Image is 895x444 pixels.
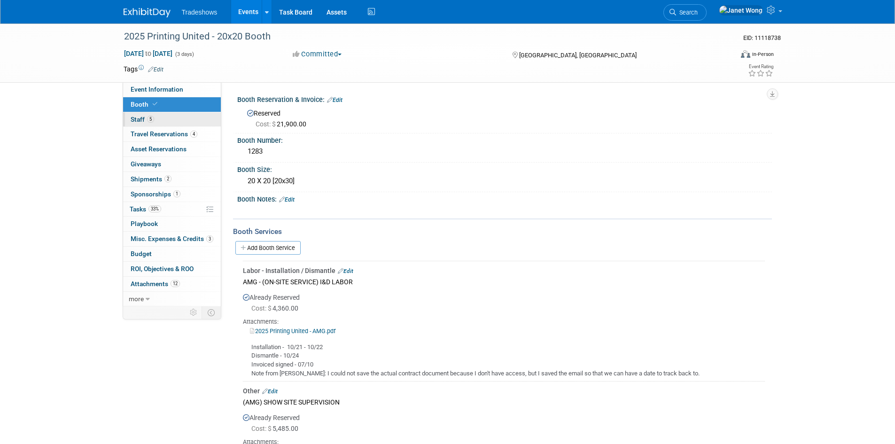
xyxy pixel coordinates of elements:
span: Sponsorships [131,190,180,198]
a: Edit [148,66,163,73]
a: ROI, Objectives & ROO [123,262,221,276]
span: to [144,50,153,57]
span: Travel Reservations [131,130,197,138]
div: Other [243,386,765,396]
span: ROI, Objectives & ROO [131,265,194,273]
span: 5 [147,116,154,123]
td: Toggle Event Tabs [202,306,221,319]
a: Edit [279,196,295,203]
div: Labor - Installation / Dismantle [243,266,765,275]
span: Event ID: 11118738 [743,34,781,41]
button: Committed [289,49,345,59]
a: Budget [123,247,221,261]
a: Asset Reservations [123,142,221,156]
a: Booth [123,97,221,112]
div: Reserved [244,106,765,129]
span: Asset Reservations [131,145,187,153]
div: In-Person [752,51,774,58]
div: Attachments: [243,318,765,326]
span: Shipments [131,175,171,183]
td: Personalize Event Tab Strip [186,306,202,319]
span: Tradeshows [182,8,218,16]
a: Tasks33% [123,202,221,217]
a: more [123,292,221,306]
span: Giveaways [131,160,161,168]
a: Edit [262,388,278,395]
span: 2 [164,175,171,182]
span: Cost: $ [256,120,277,128]
span: Event Information [131,86,183,93]
div: Booth Number: [237,133,772,145]
div: Booth Size: [237,163,772,174]
div: Booth Reservation & Invoice: [237,93,772,105]
span: 4 [190,131,197,138]
span: 21,900.00 [256,120,310,128]
div: 1283 [244,144,765,159]
div: 2025 Printing United - 20x20 Booth [121,28,719,45]
span: Budget [131,250,152,257]
div: Installation - 10/21 - 10/22 Dismantle - 10/24 Invoiced signed - 07/10 Note from [PERSON_NAME]: I... [243,335,765,378]
a: Misc. Expenses & Credits3 [123,232,221,246]
a: Search [663,4,707,21]
span: Attachments [131,280,180,288]
div: Event Rating [748,64,773,69]
span: (3 days) [174,51,194,57]
div: 20 X 20 [20x30] [244,174,765,188]
span: Cost: $ [251,425,272,432]
a: Staff5 [123,112,221,127]
div: Already Reserved [243,288,765,378]
a: Event Information [123,82,221,97]
span: Cost: $ [251,304,272,312]
span: 33% [148,205,161,212]
a: Sponsorships1 [123,187,221,202]
span: [DATE] [DATE] [124,49,173,58]
span: Tasks [130,205,161,213]
img: Format-Inperson.png [741,50,750,58]
a: Add Booth Service [235,241,301,255]
span: [GEOGRAPHIC_DATA], [GEOGRAPHIC_DATA] [519,52,637,59]
div: AMG - (ON-SITE SERVICE) I&D LABOR [243,275,765,288]
img: ExhibitDay [124,8,171,17]
a: Travel Reservations4 [123,127,221,141]
a: Attachments12 [123,277,221,291]
span: 3 [206,235,213,242]
span: 5,485.00 [251,425,302,432]
div: Booth Services [233,226,772,237]
span: 1 [173,190,180,197]
span: Staff [131,116,154,123]
a: Edit [338,268,353,274]
a: Giveaways [123,157,221,171]
i: Booth reservation complete [153,101,157,107]
div: Event Format [677,49,774,63]
span: more [129,295,144,303]
span: 4,360.00 [251,304,302,312]
span: Playbook [131,220,158,227]
div: (AMG) SHOW SITE SUPERVISION [243,396,765,408]
span: 12 [171,280,180,287]
div: Booth Notes: [237,192,772,204]
span: Booth [131,101,159,108]
a: Shipments2 [123,172,221,187]
span: Search [676,9,698,16]
span: Misc. Expenses & Credits [131,235,213,242]
td: Tags [124,64,163,74]
a: Edit [327,97,342,103]
img: Janet Wong [719,5,763,16]
a: Playbook [123,217,221,231]
a: 2025 Printing United - AMG.pdf [250,327,335,335]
